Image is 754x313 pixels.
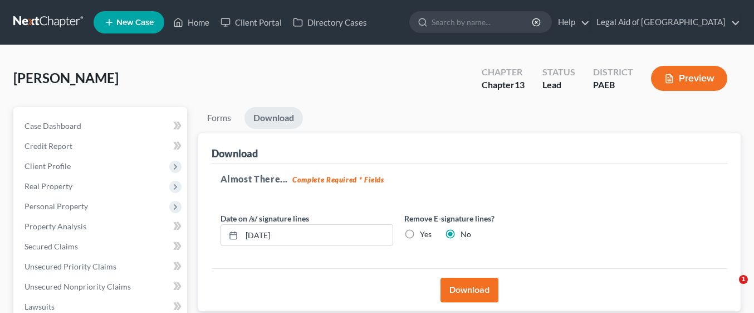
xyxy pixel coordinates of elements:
[591,12,740,32] a: Legal Aid of [GEOGRAPHIC_DATA]
[515,79,525,90] span: 13
[25,181,72,191] span: Real Property
[16,277,187,297] a: Unsecured Nonpriority Claims
[168,12,215,32] a: Home
[25,201,88,211] span: Personal Property
[244,107,303,129] a: Download
[739,275,748,284] span: 1
[593,66,633,79] div: District
[461,229,471,240] label: No
[16,237,187,257] a: Secured Claims
[221,172,719,186] h5: Almost There...
[198,107,240,129] a: Forms
[13,70,119,86] span: [PERSON_NAME]
[16,116,187,136] a: Case Dashboard
[482,66,525,79] div: Chapter
[25,221,86,231] span: Property Analysis
[593,79,633,92] div: PAEB
[420,229,432,240] label: Yes
[292,175,384,184] strong: Complete Required * Fields
[25,282,131,291] span: Unsecured Nonpriority Claims
[542,66,575,79] div: Status
[25,262,116,271] span: Unsecured Priority Claims
[116,18,154,27] span: New Case
[287,12,373,32] a: Directory Cases
[212,147,258,160] div: Download
[651,66,727,91] button: Preview
[16,257,187,277] a: Unsecured Priority Claims
[716,275,743,302] iframe: Intercom live chat
[542,79,575,92] div: Lead
[16,216,187,237] a: Property Analysis
[215,12,287,32] a: Client Portal
[25,141,72,151] span: Credit Report
[242,225,393,246] input: MM/DD/YYYY
[221,213,309,224] label: Date on /s/ signature lines
[404,213,577,224] label: Remove E-signature lines?
[482,79,525,92] div: Chapter
[552,12,590,32] a: Help
[440,278,498,302] button: Download
[16,136,187,156] a: Credit Report
[25,242,78,251] span: Secured Claims
[25,302,55,311] span: Lawsuits
[432,12,533,32] input: Search by name...
[25,121,81,131] span: Case Dashboard
[25,161,71,171] span: Client Profile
